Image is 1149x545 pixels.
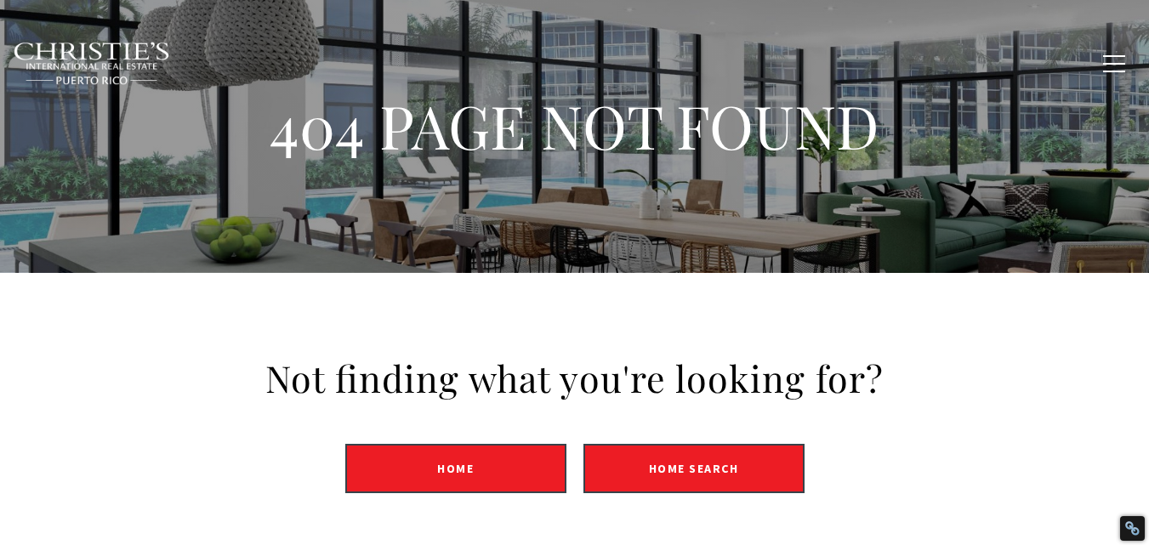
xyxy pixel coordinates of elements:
a: Home Search [583,444,805,493]
h1: 404 PAGE NOT FOUND [270,88,879,163]
a: Home [345,444,566,493]
img: Christie's International Real Estate black text logo [13,42,171,86]
div: Restore Info Box &#10;&#10;NoFollow Info:&#10; META-Robots NoFollow: &#09;false&#10; META-Robots ... [1124,520,1140,536]
h2: Not finding what you're looking for? [43,355,1106,402]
